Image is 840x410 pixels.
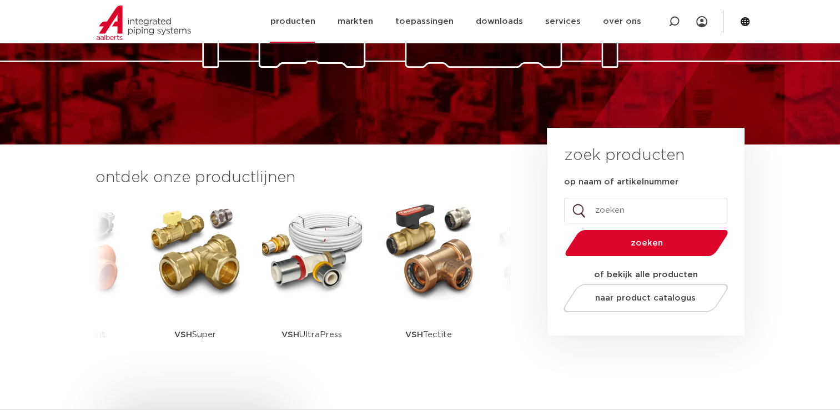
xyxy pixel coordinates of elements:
strong: of bekijk alle producten [594,271,698,279]
a: VSHUltraPress [262,200,362,369]
p: Tectite [405,300,452,369]
h3: ontdek onze productlijnen [95,167,510,189]
a: VSHTectite [379,200,479,369]
label: op naam of artikelnummer [564,177,678,188]
strong: VSH [405,331,423,339]
h3: zoek producten [564,144,685,167]
button: zoeken [560,229,732,257]
span: naar product catalogus [595,294,696,302]
p: UltraPress [281,300,342,369]
p: Super [174,300,216,369]
strong: VSH [281,331,299,339]
span: zoeken [593,239,700,247]
a: naar product catalogus [560,284,731,312]
strong: VSH [174,331,192,339]
a: VSHSuper [145,200,245,369]
input: zoeken [564,198,727,223]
